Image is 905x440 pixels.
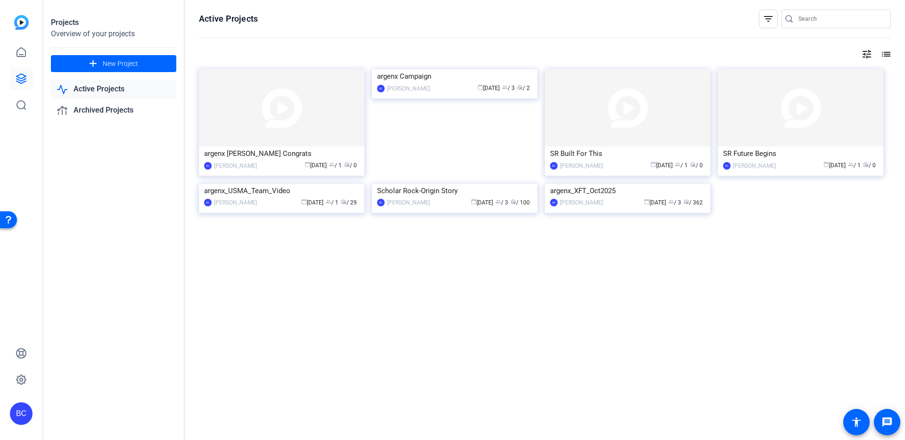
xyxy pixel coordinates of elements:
mat-icon: list [880,49,891,60]
div: argenx Campaign [377,69,532,83]
div: BC [377,85,385,92]
div: Overview of your projects [51,28,176,40]
span: / 2 [517,85,530,91]
button: New Project [51,55,176,72]
span: radio [510,199,516,204]
span: / 1 [848,162,861,169]
div: Scholar Rock-Origin Story [377,184,532,198]
div: [PERSON_NAME] [733,161,776,171]
span: group [495,199,501,204]
div: MF [550,199,558,206]
span: / 29 [341,199,357,206]
mat-icon: accessibility [851,416,862,428]
div: [PERSON_NAME] [387,84,430,93]
span: / 0 [863,162,876,169]
h1: Active Projects [199,13,258,24]
span: [DATE] [644,199,666,206]
div: BC [204,199,212,206]
mat-icon: filter_list [763,13,774,24]
span: group [675,162,681,167]
div: argenx_XFT_Oct2025 [550,184,705,198]
span: group [329,162,335,167]
div: argenx_USMA_Team_Video [204,184,359,198]
span: group [848,162,854,167]
span: / 1 [326,199,338,206]
div: [PERSON_NAME] [387,198,430,207]
span: radio [683,199,689,204]
div: BC [550,162,558,170]
div: BC [377,199,385,206]
span: [DATE] [304,162,327,169]
div: SR Built For This [550,147,705,161]
span: / 3 [668,199,681,206]
span: calendar_today [650,162,656,167]
div: BC [10,402,33,425]
span: calendar_today [477,84,483,90]
span: [DATE] [650,162,673,169]
span: [DATE] [477,85,500,91]
span: / 3 [502,85,515,91]
span: / 1 [675,162,688,169]
span: New Project [103,59,138,69]
div: [PERSON_NAME] [214,161,257,171]
div: Projects [51,17,176,28]
input: Search [798,13,883,24]
span: group [668,199,674,204]
span: radio [517,84,523,90]
span: / 0 [344,162,357,169]
div: [PERSON_NAME] [214,198,257,207]
span: radio [863,162,869,167]
span: calendar_today [471,199,477,204]
span: radio [690,162,696,167]
div: SR Future Begins [723,147,878,161]
span: calendar_today [304,162,310,167]
div: BC [204,162,212,170]
span: [DATE] [301,199,323,206]
span: / 1 [329,162,342,169]
div: [PERSON_NAME] [560,161,603,171]
span: [DATE] [471,199,493,206]
mat-icon: message [881,416,893,428]
span: / 0 [690,162,703,169]
span: / 3 [495,199,508,206]
div: argenx [PERSON_NAME] Congrats [204,147,359,161]
a: Active Projects [51,80,176,99]
span: calendar_today [644,199,650,204]
span: group [502,84,508,90]
a: Archived Projects [51,101,176,120]
mat-icon: tune [861,49,872,60]
span: calendar_today [301,199,307,204]
div: [PERSON_NAME] [560,198,603,207]
span: radio [341,199,346,204]
span: radio [344,162,350,167]
div: BC [723,162,731,170]
mat-icon: add [87,58,99,70]
span: / 100 [510,199,530,206]
span: group [326,199,331,204]
span: [DATE] [823,162,846,169]
img: blue-gradient.svg [14,15,29,30]
span: / 362 [683,199,703,206]
span: calendar_today [823,162,829,167]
